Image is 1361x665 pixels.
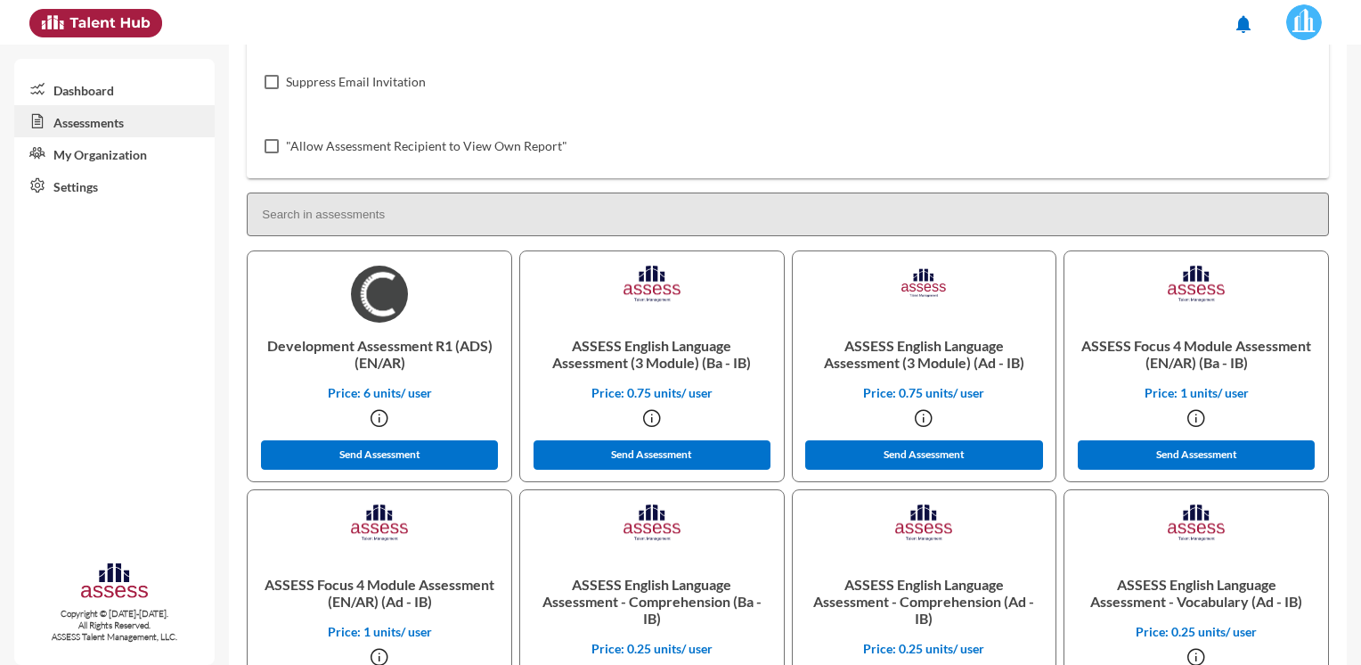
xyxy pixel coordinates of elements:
[534,385,770,400] p: Price: 0.75 units/ user
[807,323,1042,385] p: ASSESS English Language Assessment (3 Module) (Ad - IB)
[286,71,426,93] span: Suppress Email Invitation
[534,440,770,470] button: Send Assessment
[1078,440,1315,470] button: Send Assessment
[534,562,770,641] p: ASSESS English Language Assessment - Comprehension (Ba - IB)
[261,440,498,470] button: Send Assessment
[807,641,1042,656] p: Price: 0.25 units/ user
[14,169,215,201] a: Settings
[807,562,1042,641] p: ASSESS English Language Assessment - Comprehension (Ad - IB)
[534,323,770,385] p: ASSESS English Language Assessment (3 Module) (Ba - IB)
[14,608,215,643] p: Copyright © [DATE]-[DATE]. All Rights Reserved. ASSESS Talent Management, LLC.
[14,105,215,137] a: Assessments
[247,193,1329,236] input: Search in assessments
[1079,624,1314,639] p: Price: 0.25 units/ user
[262,323,497,385] p: Development Assessment R1 (ADS) (EN/AR)
[807,385,1042,400] p: Price: 0.75 units/ user
[1233,13,1254,35] mat-icon: notifications
[79,561,150,604] img: assesscompany-logo.png
[805,440,1042,470] button: Send Assessment
[262,562,497,624] p: ASSESS Focus 4 Module Assessment (EN/AR) (Ad - IB)
[1079,323,1314,385] p: ASSESS Focus 4 Module Assessment (EN/AR) (Ba - IB)
[1079,562,1314,624] p: ASSESS English Language Assessment - Vocabulary (Ad - IB)
[14,73,215,105] a: Dashboard
[14,137,215,169] a: My Organization
[1079,385,1314,400] p: Price: 1 units/ user
[262,385,497,400] p: Price: 6 units/ user
[262,624,497,639] p: Price: 1 units/ user
[286,135,567,157] span: "Allow Assessment Recipient to View Own Report"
